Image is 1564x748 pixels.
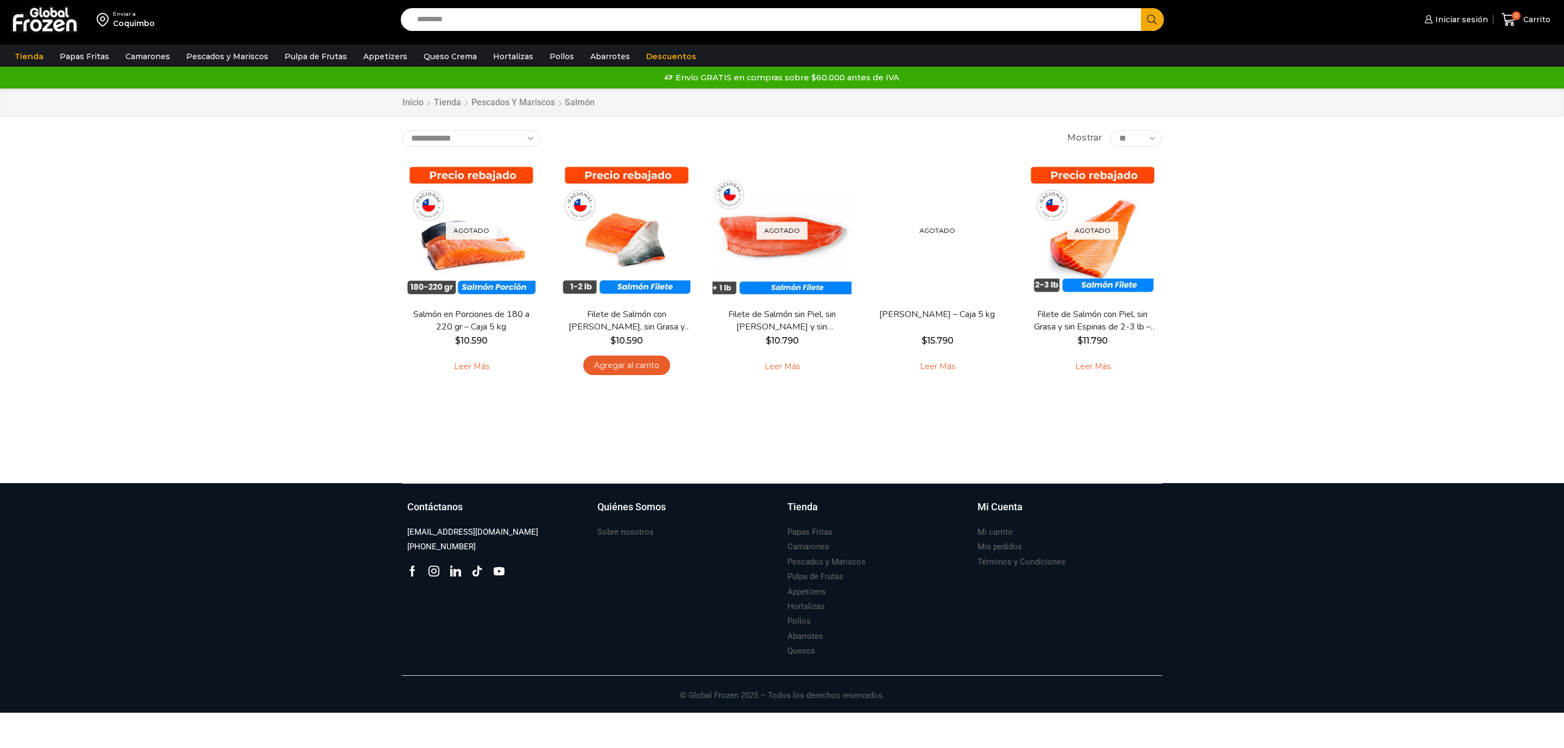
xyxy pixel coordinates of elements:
a: Appetizers [787,585,826,599]
p: Agotado [1067,221,1118,239]
a: Quiénes Somos [597,500,777,525]
a: Filete de Salmón con Piel, sin Grasa y sin Espinas de 2-3 lb – Premium – Caja 10 kg [1030,308,1155,333]
a: Agregar al carrito: “Filete de Salmón con Piel, sin Grasa y sin Espinas 1-2 lb – Caja 10 Kg” [583,356,670,376]
h3: Contáctanos [407,500,463,514]
a: Appetizers [358,46,413,67]
bdi: 11.790 [1077,335,1108,346]
a: Contáctanos [407,500,586,525]
a: Filete de Salmón con [PERSON_NAME], sin Grasa y sin Espinas 1-2 lb – Caja 10 Kg [564,308,689,333]
span: $ [1077,335,1083,346]
span: 0 [1512,11,1521,20]
h3: [EMAIL_ADDRESS][DOMAIN_NAME] [407,527,538,538]
h3: Sobre nosotros [597,527,654,538]
a: Pescados y Mariscos [181,46,274,67]
span: $ [455,335,461,346]
a: Camarones [120,46,175,67]
bdi: 10.590 [455,335,488,346]
a: Pulpa de Frutas [787,569,843,584]
a: Pollos [544,46,579,67]
a: Leé más sobre “Filete de Salmón sin Piel, sin Grasa y sin Espinas – Caja 10 Kg” [748,356,817,378]
a: Leé más sobre “Filete de Salmón con Piel, sin Grasa y sin Espinas de 2-3 lb - Premium - Caja 10 kg” [1058,356,1127,378]
a: Abarrotes [585,46,635,67]
a: Tienda [433,97,462,109]
a: Sobre nosotros [597,525,654,540]
h3: Papas Fritas [787,527,833,538]
bdi: 10.590 [610,335,643,346]
a: Hortalizas [488,46,539,67]
a: Términos y Condiciones [977,555,1065,569]
h3: Mi carrito [977,527,1013,538]
h3: Pulpa de Frutas [787,571,843,582]
h3: Hortalizas [787,601,825,612]
a: Filete de Salmón sin Piel, sin [PERSON_NAME] y sin [PERSON_NAME] – Caja 10 Kg [720,308,844,333]
h3: Mis pedidos [977,541,1022,553]
a: Mi Cuenta [977,500,1157,525]
h3: Pollos [787,616,811,627]
button: Search button [1141,8,1164,31]
a: Mi carrito [977,525,1013,540]
h1: Salmón [565,97,595,107]
a: [EMAIL_ADDRESS][DOMAIN_NAME] [407,525,538,540]
div: Enviar a [113,10,155,18]
select: Pedido de la tienda [402,130,540,147]
h3: [PHONE_NUMBER] [407,541,476,553]
a: Queso Crema [418,46,482,67]
h3: Appetizers [787,586,826,598]
span: Iniciar sesión [1433,14,1488,25]
a: Quesos [787,644,815,658]
p: Agotado [446,221,497,239]
a: Inicio [402,97,424,109]
a: [PERSON_NAME] – Caja 5 kg [875,308,1000,321]
a: Hortalizas [787,599,825,614]
h3: Abarrotes [787,631,823,642]
a: Tienda [787,500,967,525]
nav: Breadcrumb [402,97,595,109]
h3: Quesos [787,645,815,657]
a: Descuentos [641,46,702,67]
a: Mis pedidos [977,540,1022,554]
div: Coquimbo [113,18,155,29]
bdi: 15.790 [922,335,954,346]
a: Pollos [787,614,811,629]
h3: Términos y Condiciones [977,556,1065,568]
a: Leé más sobre “Salmón Ahumado Laminado - Caja 5 kg” [903,356,972,378]
a: Pescados y Mariscos [787,555,866,569]
a: Iniciar sesión [1422,9,1488,30]
img: address-field-icon.svg [97,10,113,29]
span: $ [610,335,616,346]
p: Agotado [912,221,963,239]
a: Salmón en Porciones de 180 a 220 gr – Caja 5 kg [409,308,534,333]
a: 0 Carrito [1499,7,1553,33]
a: Camarones [787,540,829,554]
h3: Mi Cuenta [977,500,1023,514]
a: Papas Fritas [54,46,115,67]
p: Agotado [756,221,808,239]
a: Abarrotes [787,629,823,644]
a: [PHONE_NUMBER] [407,540,476,554]
a: Leé más sobre “Salmón en Porciones de 180 a 220 gr - Caja 5 kg” [437,356,506,378]
span: $ [766,335,771,346]
a: Papas Fritas [787,525,833,540]
a: Pulpa de Frutas [279,46,352,67]
bdi: 10.790 [766,335,799,346]
span: Mostrar [1067,132,1102,144]
a: Tienda [9,46,49,67]
p: © Global Frozen 2025 – Todos los derechos reservados. [402,676,1162,702]
h3: Camarones [787,541,829,553]
h3: Quiénes Somos [597,500,666,514]
span: Carrito [1521,14,1550,25]
h3: Pescados y Mariscos [787,556,866,568]
span: $ [922,335,927,346]
a: Pescados y Mariscos [471,97,556,109]
h3: Tienda [787,500,818,514]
